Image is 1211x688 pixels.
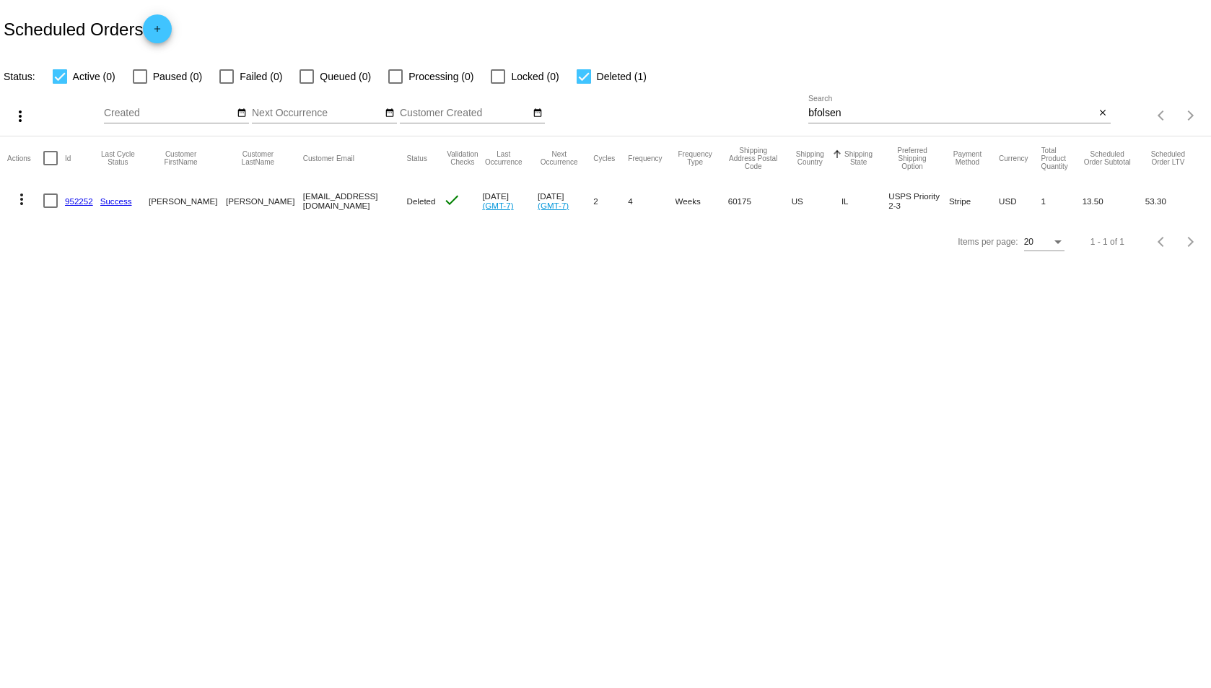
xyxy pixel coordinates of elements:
[104,108,234,119] input: Created
[888,147,936,170] button: Change sorting for PreferredShippingOption
[407,154,427,162] button: Change sorting for Status
[1145,180,1204,222] mat-cell: 53.30
[628,154,662,162] button: Change sorting for Frequency
[303,154,354,162] button: Change sorting for CustomerEmail
[12,108,29,125] mat-icon: more_vert
[65,154,71,162] button: Change sorting for Id
[1098,108,1108,119] mat-icon: close
[149,24,166,41] mat-icon: add
[1176,101,1205,130] button: Next page
[1147,101,1176,130] button: Previous page
[958,237,1018,247] div: Items per page:
[482,180,538,222] mat-cell: [DATE]
[443,191,460,209] mat-icon: check
[728,180,792,222] mat-cell: 60175
[1176,227,1205,256] button: Next page
[1024,237,1033,247] span: 20
[511,68,559,85] span: Locked (0)
[4,14,172,43] h2: Scheduled Orders
[408,68,473,85] span: Processing (0)
[303,180,407,222] mat-cell: [EMAIL_ADDRESS][DOMAIN_NAME]
[1083,150,1132,166] button: Change sorting for Subtotal
[237,108,247,119] mat-icon: date_range
[407,196,436,206] span: Deleted
[100,150,136,166] button: Change sorting for LastProcessingCycleId
[240,68,282,85] span: Failed (0)
[149,150,213,166] button: Change sorting for CustomerFirstName
[4,71,35,82] span: Status:
[1147,227,1176,256] button: Previous page
[597,68,647,85] span: Deleted (1)
[792,180,841,222] mat-cell: US
[538,180,593,222] mat-cell: [DATE]
[1083,180,1145,222] mat-cell: 13.50
[949,180,999,222] mat-cell: Stripe
[1024,238,1064,248] mat-select: Items per page:
[320,68,371,85] span: Queued (0)
[999,154,1028,162] button: Change sorting for CurrencyIso
[538,150,580,166] button: Change sorting for NextOccurrenceUtc
[100,196,132,206] a: Success
[153,68,202,85] span: Paused (0)
[226,180,303,222] mat-cell: [PERSON_NAME]
[841,180,888,222] mat-cell: IL
[7,136,43,180] mat-header-cell: Actions
[593,154,615,162] button: Change sorting for Cycles
[482,201,513,210] a: (GMT-7)
[149,180,226,222] mat-cell: [PERSON_NAME]
[13,191,30,208] mat-icon: more_vert
[73,68,115,85] span: Active (0)
[443,136,483,180] mat-header-cell: Validation Checks
[593,180,628,222] mat-cell: 2
[400,108,530,119] input: Customer Created
[385,108,395,119] mat-icon: date_range
[482,150,525,166] button: Change sorting for LastOccurrenceUtc
[628,180,675,222] mat-cell: 4
[1041,136,1083,180] mat-header-cell: Total Product Quantity
[888,180,949,222] mat-cell: USPS Priority 2-3
[252,108,382,119] input: Next Occurrence
[808,108,1095,119] input: Search
[538,201,569,210] a: (GMT-7)
[999,180,1041,222] mat-cell: USD
[226,150,290,166] button: Change sorting for CustomerLastName
[792,150,829,166] button: Change sorting for ShippingCountry
[1145,150,1191,166] button: Change sorting for LifetimeValue
[1041,180,1083,222] mat-cell: 1
[676,180,728,222] mat-cell: Weeks
[728,147,779,170] button: Change sorting for ShippingPostcode
[676,150,715,166] button: Change sorting for FrequencyType
[533,108,543,119] mat-icon: date_range
[1090,237,1124,247] div: 1 - 1 of 1
[65,196,93,206] a: 952252
[1096,106,1111,121] button: Clear
[841,150,875,166] button: Change sorting for ShippingState
[949,150,986,166] button: Change sorting for PaymentMethod.Type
